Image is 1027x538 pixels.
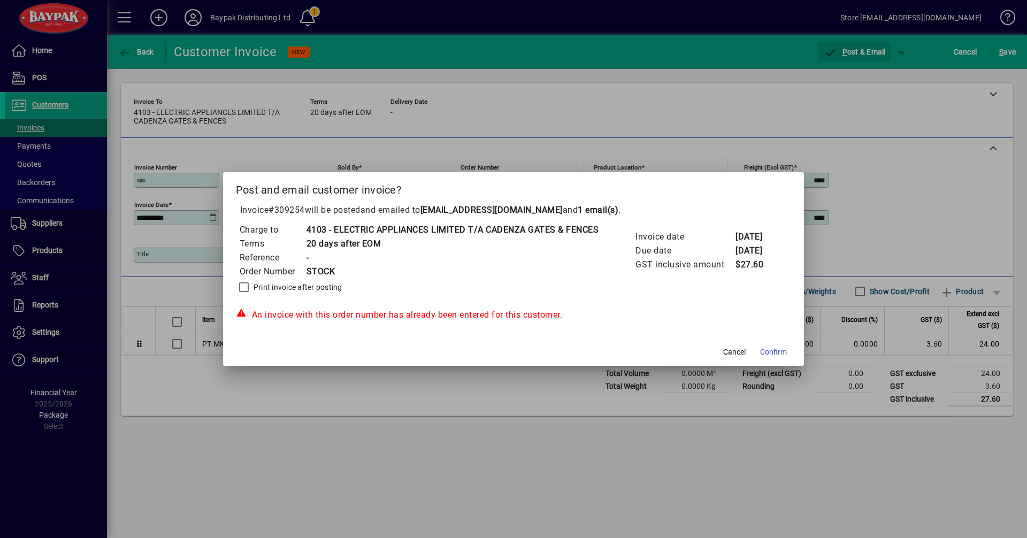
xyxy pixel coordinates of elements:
div: An invoice with this order number has already been entered for this customer. [236,309,792,321]
td: STOCK [306,265,599,279]
button: Cancel [717,342,752,362]
td: GST inclusive amount [635,258,735,272]
td: Charge to [239,223,306,237]
td: 20 days after EOM [306,237,599,251]
td: - [306,251,599,265]
td: Reference [239,251,306,265]
button: Confirm [756,342,791,362]
span: and [563,205,619,215]
span: Cancel [723,347,746,358]
b: [EMAIL_ADDRESS][DOMAIN_NAME] [420,205,563,215]
h2: Post and email customer invoice? [223,172,804,203]
td: [DATE] [735,230,778,244]
span: and emailed to [361,205,619,215]
p: Invoice will be posted . [236,204,792,217]
td: Terms [239,237,306,251]
span: #309254 [269,205,305,215]
span: Confirm [760,347,787,358]
label: Print invoice after posting [251,282,342,293]
b: 1 email(s) [578,205,618,215]
td: Due date [635,244,735,258]
td: $27.60 [735,258,778,272]
td: [DATE] [735,244,778,258]
td: Invoice date [635,230,735,244]
td: Order Number [239,265,306,279]
td: 4103 - ELECTRIC APPLIANCES LIMITED T/A CADENZA GATES & FENCES [306,223,599,237]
